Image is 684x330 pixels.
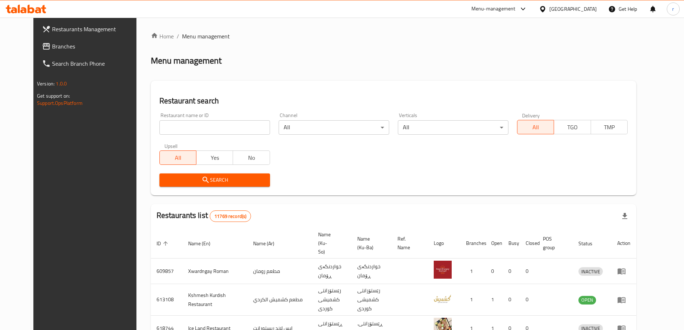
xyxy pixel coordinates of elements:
[352,284,392,316] td: رێستۆرانتی کشمیشى كوردى
[520,284,537,316] td: 0
[236,153,267,163] span: No
[543,234,564,252] span: POS group
[352,259,392,284] td: خواردنگەی ڕۆمان
[151,32,636,41] nav: breadcrumb
[672,5,674,13] span: r
[164,143,178,148] label: Upsell
[159,120,270,135] input: Search for restaurant name or ID..
[578,296,596,304] span: OPEN
[520,122,551,133] span: All
[210,213,251,220] span: 11769 record(s)
[611,228,636,259] th: Action
[159,96,628,106] h2: Restaurant search
[522,113,540,118] label: Delivery
[199,153,230,163] span: Yes
[36,38,148,55] a: Branches
[37,79,55,88] span: Version:
[157,239,170,248] span: ID
[557,122,588,133] span: TGO
[210,210,251,222] div: Total records count
[157,210,251,222] h2: Restaurants list
[56,79,67,88] span: 1.0.0
[503,259,520,284] td: 0
[554,120,591,134] button: TGO
[520,228,537,259] th: Closed
[617,267,631,275] div: Menu
[36,55,148,72] a: Search Branch Phone
[182,259,247,284] td: Xwardngay Roman
[37,91,70,101] span: Get support on:
[318,230,343,256] span: Name (Ku-So)
[253,239,284,248] span: Name (Ar)
[159,150,196,165] button: All
[471,5,516,13] div: Menu-management
[485,284,503,316] td: 1
[428,228,460,259] th: Logo
[434,289,452,307] img: Kshmesh Kurdish Restaurant
[233,150,270,165] button: No
[549,5,597,13] div: [GEOGRAPHIC_DATA]
[279,120,389,135] div: All
[37,98,83,108] a: Support.OpsPlatform
[151,259,182,284] td: 609857
[485,228,503,259] th: Open
[434,261,452,279] img: Xwardngay Roman
[460,284,485,316] td: 1
[460,228,485,259] th: Branches
[177,32,179,41] li: /
[182,32,230,41] span: Menu management
[616,208,633,225] div: Export file
[312,259,352,284] td: خواردنگەی ڕۆمان
[196,150,233,165] button: Yes
[247,284,312,316] td: مطعم كشميش الكردي
[617,296,631,304] div: Menu
[151,32,174,41] a: Home
[503,284,520,316] td: 0
[52,25,142,33] span: Restaurants Management
[398,120,508,135] div: All
[594,122,625,133] span: TMP
[517,120,554,134] button: All
[52,59,142,68] span: Search Branch Phone
[357,234,383,252] span: Name (Ku-Ba)
[52,42,142,51] span: Branches
[151,55,222,66] h2: Menu management
[36,20,148,38] a: Restaurants Management
[312,284,352,316] td: رێستۆرانتی کشمیشى كوردى
[165,176,264,185] span: Search
[591,120,628,134] button: TMP
[163,153,194,163] span: All
[460,259,485,284] td: 1
[578,268,603,276] span: INACTIVE
[159,173,270,187] button: Search
[485,259,503,284] td: 0
[397,234,419,252] span: Ref. Name
[182,284,247,316] td: Kshmesh Kurdish Restaurant
[520,259,537,284] td: 0
[247,259,312,284] td: مطعم رومان
[503,228,520,259] th: Busy
[151,284,182,316] td: 613108
[188,239,220,248] span: Name (En)
[578,239,602,248] span: Status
